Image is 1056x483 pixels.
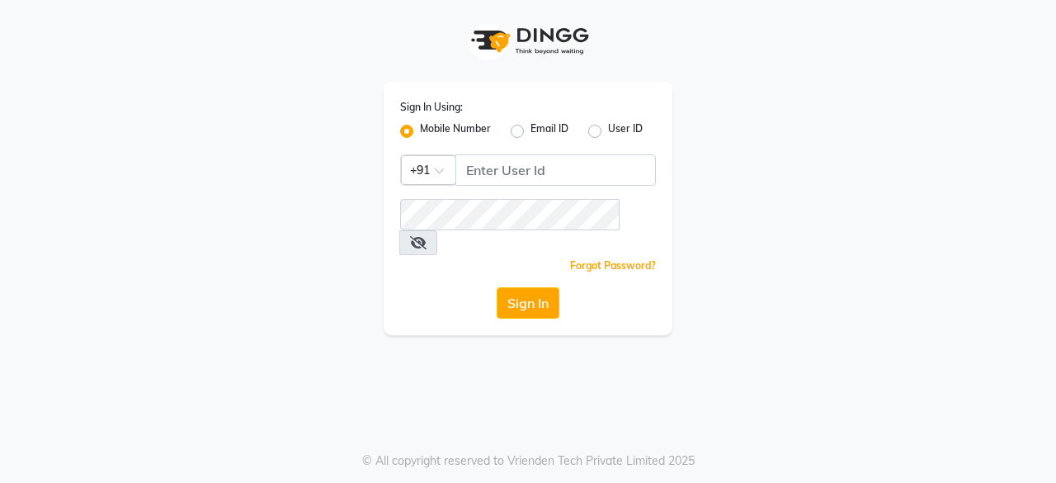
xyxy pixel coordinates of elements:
button: Sign In [497,287,559,319]
input: Username [400,199,620,230]
label: Sign In Using: [400,100,463,115]
img: logo1.svg [462,17,594,65]
input: Username [455,154,656,186]
label: User ID [608,121,643,141]
label: Mobile Number [420,121,491,141]
label: Email ID [530,121,568,141]
a: Forgot Password? [570,259,656,272]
